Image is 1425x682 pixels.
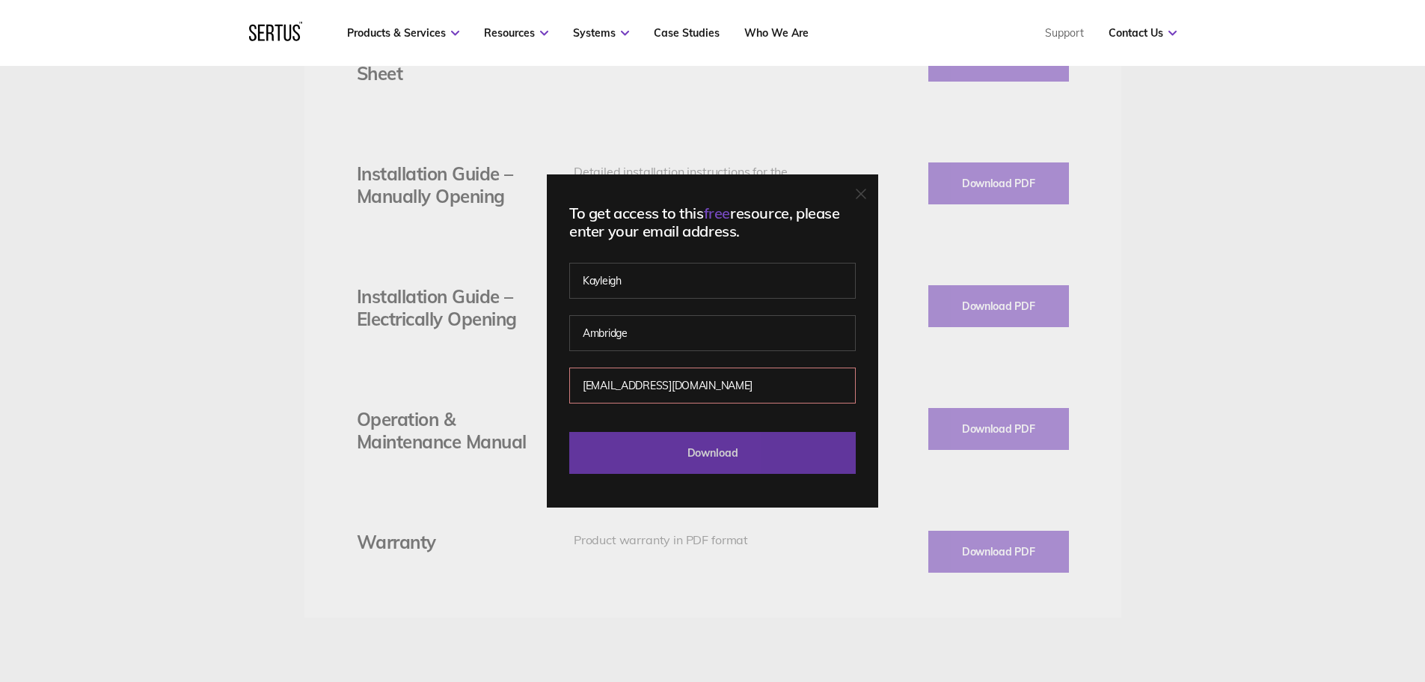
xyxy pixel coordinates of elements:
input: Download [569,432,856,474]
span: free [704,204,730,222]
a: Contact Us [1109,26,1177,40]
input: Work email address* [569,368,856,404]
iframe: Chat Widget [1156,508,1425,682]
input: First name* [569,263,856,299]
a: Case Studies [654,26,720,40]
a: Systems [573,26,629,40]
a: Resources [484,26,548,40]
a: Who We Are [744,26,809,40]
div: To get access to this resource, please enter your email address. [569,204,856,240]
input: Last name* [569,315,856,351]
a: Support [1045,26,1084,40]
a: Products & Services [347,26,459,40]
